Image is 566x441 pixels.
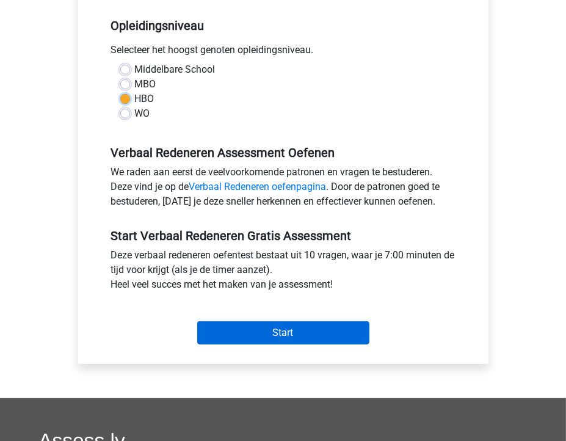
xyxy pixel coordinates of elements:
label: HBO [135,92,154,106]
input: Start [197,321,369,344]
h5: Start Verbaal Redeneren Gratis Assessment [111,228,455,243]
label: Middelbare School [135,62,216,77]
h5: Verbaal Redeneren Assessment Oefenen [111,145,455,160]
label: MBO [135,77,156,92]
a: Verbaal Redeneren oefenpagina [189,181,327,192]
label: WO [135,106,150,121]
div: Selecteer het hoogst genoten opleidingsniveau. [102,43,465,62]
div: We raden aan eerst de veelvoorkomende patronen en vragen te bestuderen. Deze vind je op de . Door... [102,165,465,214]
div: Deze verbaal redeneren oefentest bestaat uit 10 vragen, waar je 7:00 minuten de tijd voor krijgt ... [102,248,465,297]
h5: Opleidingsniveau [111,13,455,38]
